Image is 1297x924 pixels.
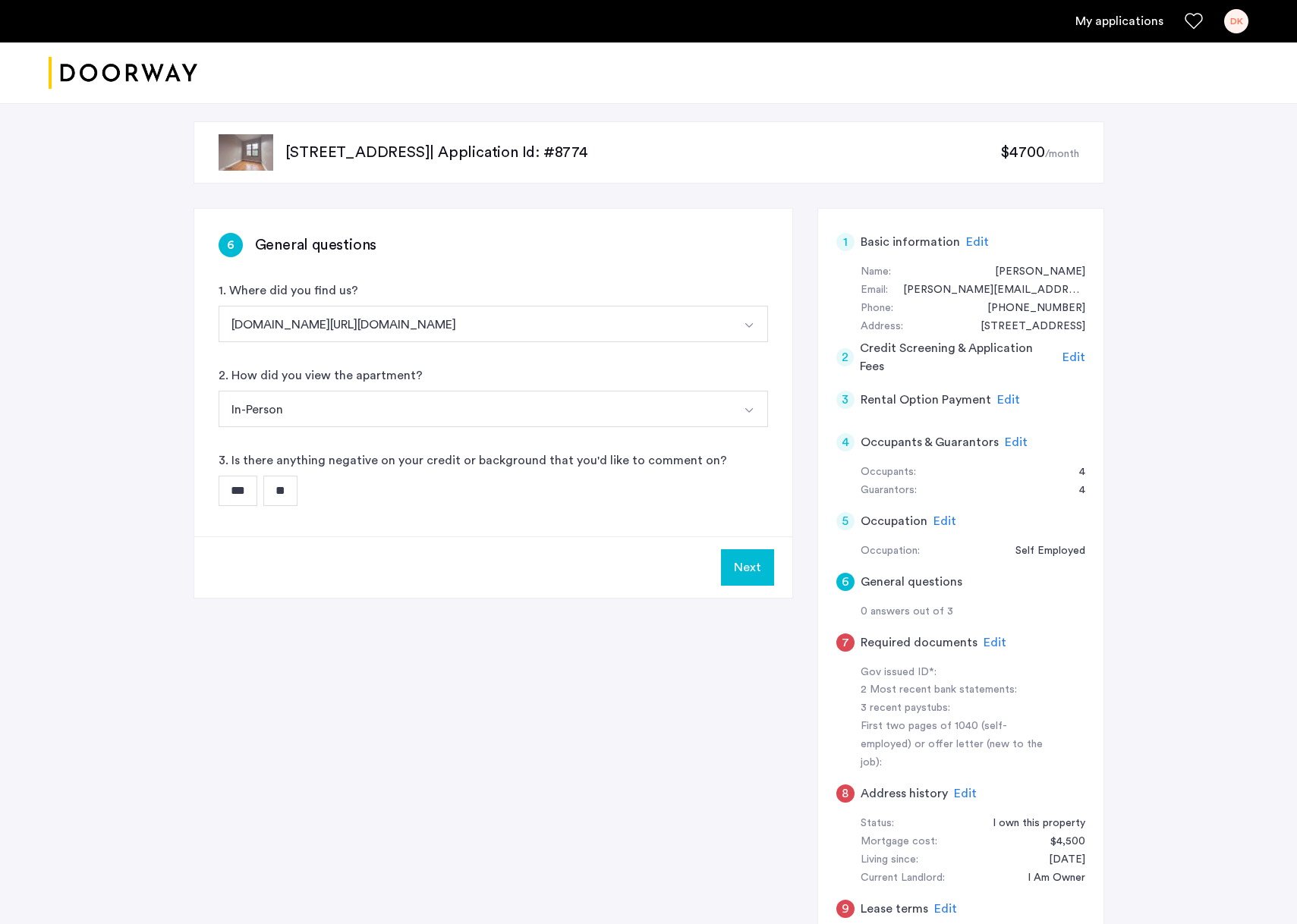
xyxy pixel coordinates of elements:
[861,784,948,803] h5: Address history
[721,549,774,586] button: Next
[861,318,903,336] div: Address:
[285,142,1001,163] p: [STREET_ADDRESS] | Application Id: #8774
[1224,9,1248,33] div: DK
[977,815,1085,833] div: I own this property
[861,542,920,561] div: Occupation:
[49,45,197,102] img: logo
[836,784,855,803] div: 8
[861,833,937,851] div: Mortgage cost:
[861,681,1052,699] div: 2 Most recent bank statements:
[861,851,918,869] div: Living since:
[1185,12,1203,30] a: Favorites
[860,339,1056,376] h5: Credit Screening & Application Fees
[861,263,891,281] div: Name:
[861,300,893,318] div: Phone:
[255,234,377,256] h3: General questions
[836,900,855,918] div: 9
[861,664,1052,682] div: Gov issued ID*:
[219,233,243,257] div: 6
[972,300,1085,318] div: +19178433765
[836,633,855,652] div: 7
[1000,542,1085,561] div: Self Employed
[219,366,423,385] label: 2. How did you view the apartment?
[743,319,755,332] img: arrow
[1045,149,1079,159] sub: /month
[861,433,999,451] h5: Occupants & Guarantors
[1000,145,1044,160] span: $4700
[732,391,768,427] button: Select option
[861,869,945,888] div: Current Landlord:
[861,815,894,833] div: Status:
[954,787,977,800] span: Edit
[1034,851,1085,869] div: 04/24/2003
[1062,351,1085,363] span: Edit
[965,318,1085,336] div: 81 West Shore Drive
[861,281,888,300] div: Email:
[984,636,1006,649] span: Edit
[219,451,727,470] label: 3. Is there anything negative on your credit or background that you'd like to comment on?
[861,233,960,251] h5: Basic information
[980,263,1085,281] div: David Kushhner
[836,391,855,409] div: 3
[219,306,732,342] button: Select option
[861,699,1052,718] div: 3 recent paystubs:
[1075,12,1163,30] a: My application
[49,45,197,102] a: Cazamio logo
[861,482,917,500] div: Guarantors:
[861,718,1052,772] div: First two pages of 1040 (self-employed) or offer letter (new to the job):
[966,236,989,248] span: Edit
[888,281,1085,300] div: david@davidkushner.com
[997,394,1020,406] span: Edit
[1012,869,1085,888] div: I Am Owner
[1064,464,1085,482] div: 4
[836,233,855,251] div: 1
[1035,833,1085,851] div: $4,500
[934,903,957,915] span: Edit
[732,306,768,342] button: Select option
[861,512,927,530] h5: Occupation
[861,603,1085,621] div: 0 answers out of 3
[836,573,855,591] div: 6
[861,633,977,652] h5: Required documents
[861,464,916,482] div: Occupants:
[861,573,962,591] h5: General questions
[836,433,855,451] div: 4
[219,281,358,300] label: 1. Where did you find us?
[1064,482,1085,500] div: 4
[836,512,855,530] div: 5
[836,348,855,366] div: 2
[933,515,956,527] span: Edit
[219,134,273,171] img: apartment
[219,391,732,427] button: Select option
[861,900,928,918] h5: Lease terms
[1005,436,1028,448] span: Edit
[861,391,991,409] h5: Rental Option Payment
[743,404,755,416] img: arrow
